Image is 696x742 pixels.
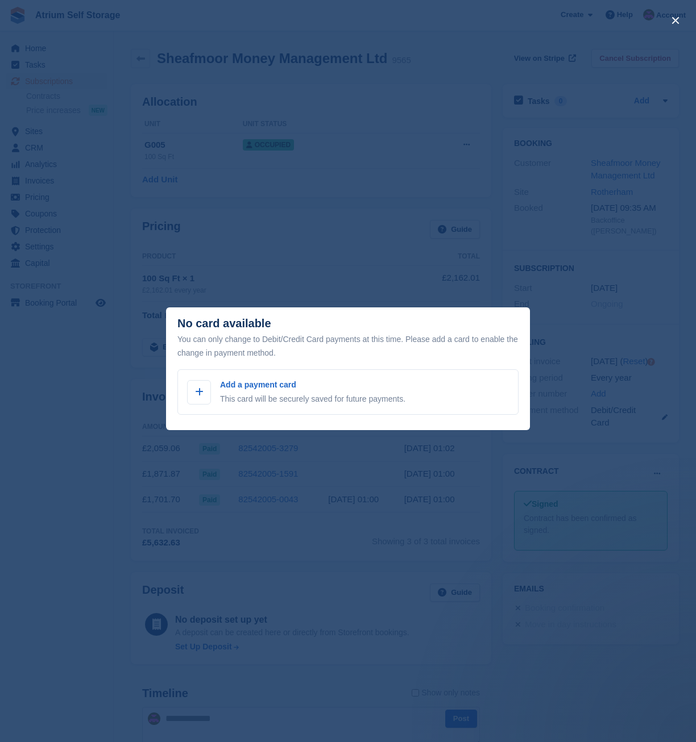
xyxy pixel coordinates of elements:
[666,11,685,30] button: close
[177,369,519,415] a: Add a payment card This card will be securely saved for future payments.
[177,317,271,330] div: No card available
[177,332,519,360] div: You can only change to Debit/Credit Card payments at this time. Please add a card to enable the c...
[220,379,405,391] p: Add a payment card
[220,393,405,405] p: This card will be securely saved for future payments.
